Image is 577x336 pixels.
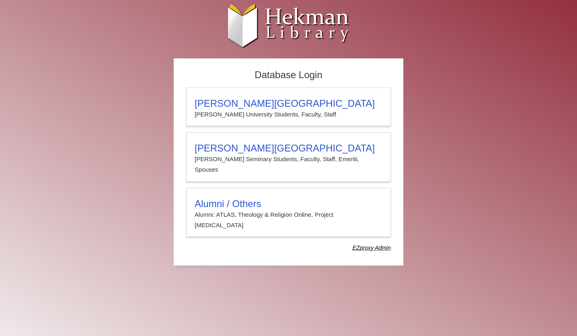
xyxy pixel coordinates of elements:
[195,143,382,154] h3: [PERSON_NAME][GEOGRAPHIC_DATA]
[182,67,395,83] h2: Database Login
[195,198,382,209] h3: Alumni / Others
[195,109,382,120] p: [PERSON_NAME] University Students, Faculty, Staff
[353,245,391,251] dfn: Use Alumni login
[195,209,382,231] p: Alumni: ATLAS, Theology & Religion Online, Project [MEDICAL_DATA]
[186,87,391,126] a: [PERSON_NAME][GEOGRAPHIC_DATA][PERSON_NAME] University Students, Faculty, Staff
[195,98,382,109] h3: [PERSON_NAME][GEOGRAPHIC_DATA]
[195,198,382,231] summary: Alumni / OthersAlumni: ATLAS, Theology & Religion Online, Project [MEDICAL_DATA]
[195,154,382,175] p: [PERSON_NAME] Seminary Students, Faculty, Staff, Emeriti, Spouses
[186,132,391,182] a: [PERSON_NAME][GEOGRAPHIC_DATA][PERSON_NAME] Seminary Students, Faculty, Staff, Emeriti, Spouses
